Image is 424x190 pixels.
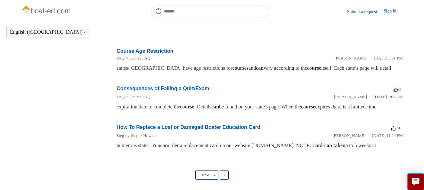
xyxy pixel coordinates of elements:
[10,29,86,35] button: English ([GEOGRAPHIC_DATA])
[232,65,249,71] em: courses
[117,124,260,130] a: How To Replace a Lost or Damaged Boater Education Card
[117,64,403,72] div: states/[GEOGRAPHIC_DATA] have age restrictions for and vary according to the itself. Each state’s...
[117,132,138,139] li: Step-by-Step
[195,170,218,180] a: Next
[117,86,209,91] a: Consequences of Failing a Quiz/Exam
[117,55,125,61] li: FAQ
[117,94,125,100] li: FAQ
[117,48,173,54] a: Course Age Restriction
[223,173,225,177] span: »
[117,94,125,99] a: FAQ
[301,104,315,109] em: course
[117,133,138,138] a: Step-by-Step
[307,65,321,71] em: course
[130,94,151,99] a: Course FAQ
[117,56,125,60] a: FAQ
[334,55,367,61] li: [PERSON_NAME]
[372,133,403,138] time: 03/10/2022, 23:24
[180,104,194,109] em: course
[333,143,343,148] em: take
[138,132,156,139] li: How to
[384,8,403,15] a: Sign in
[202,173,209,177] span: Next
[125,94,150,100] li: Course FAQ
[143,133,156,138] a: How to
[332,132,365,139] li: [PERSON_NAME]
[130,56,151,60] a: Course FAQ
[151,5,268,18] input: Search
[391,125,401,130] span: -56
[394,87,401,91] span: -3
[334,94,367,100] li: [PERSON_NAME]
[347,8,384,15] a: Submit a request
[160,143,168,148] em: can
[407,173,424,190] button: Live chat
[117,103,403,111] div: expiration date to complete the . Details be found on your state's page. When the expires there i...
[373,94,403,99] time: 03/14/2022, 01:05
[21,4,72,17] img: Boat-Ed Help Center home page
[374,56,403,60] time: 01/05/2024, 15:01
[324,143,332,148] em: can
[256,65,264,71] em: can
[214,173,215,177] span: ›
[211,104,219,109] em: can
[117,142,403,149] div: numerous states. You order a replacement card on our website [DOMAIN_NAME]. NOTE: Cards up to 5 w...
[125,55,150,61] li: Course FAQ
